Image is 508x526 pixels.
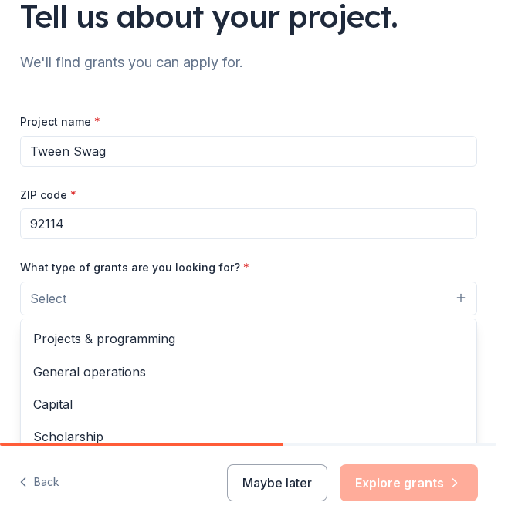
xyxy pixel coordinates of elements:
[33,329,464,349] span: Projects & programming
[33,394,464,414] span: Capital
[33,362,464,382] span: General operations
[20,282,477,315] button: Select
[33,427,464,447] span: Scholarship
[30,288,66,309] span: Select
[20,319,477,504] div: Select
